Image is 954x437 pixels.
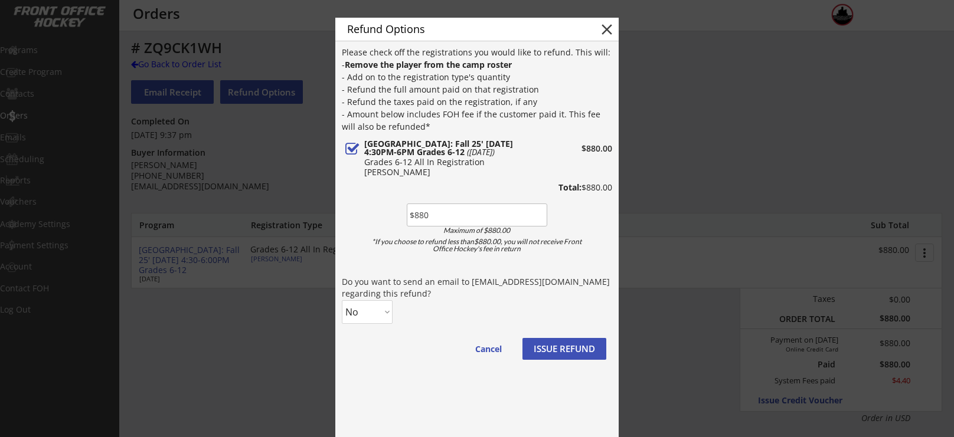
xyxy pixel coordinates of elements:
button: close [598,21,616,38]
strong: Total: [558,182,581,193]
input: Amount to refund [407,203,547,226]
div: Do you want to send an email to [EMAIL_ADDRESS][DOMAIN_NAME] regarding this refund? [342,276,612,299]
button: Cancel [463,338,514,360]
div: Refund Options [347,24,580,34]
button: ISSUE REFUND [522,338,606,360]
div: $880.00 [536,183,612,192]
div: Maximum of $880.00 [410,227,544,234]
div: $880.00 [547,144,612,153]
div: [PERSON_NAME] [364,168,544,176]
div: Please check off the registrations you would like to refund. This will: - - Add on to the registr... [342,46,612,133]
div: Grades 6-12 All In Registration [364,158,544,166]
strong: [GEOGRAPHIC_DATA]: Fall 25' [DATE] 4:30PM-6PM Grades 6-12 [364,138,515,157]
em: ([DATE]) [467,146,495,157]
div: *If you choose to refund less than$880.00, you will not receive Front Office Hockey's fee in return [363,238,591,252]
strong: Remove the player from the camp roster [345,59,512,70]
